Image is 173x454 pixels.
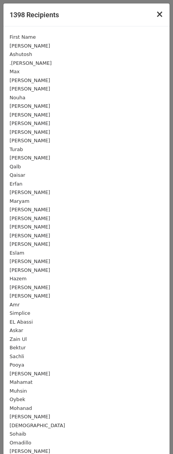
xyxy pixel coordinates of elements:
[10,396,25,402] small: Oybek
[10,189,50,195] small: [PERSON_NAME]
[10,440,31,446] small: Omadillo
[10,181,23,187] small: Erfan
[10,250,24,256] small: Eslam
[10,60,52,66] small: .[PERSON_NAME]
[150,3,170,25] button: Close
[10,336,27,342] small: Zain Ul
[10,379,33,385] small: Mahamat
[10,354,24,359] small: Sachli
[10,51,32,57] small: Ashutosh
[10,10,59,20] h5: 1398 Recipients
[10,69,20,74] small: Max
[10,310,30,316] small: Simplice
[10,362,24,368] small: Pooya
[10,423,65,428] small: [DEMOGRAPHIC_DATA]
[10,258,50,264] small: [PERSON_NAME]
[10,285,50,290] small: [PERSON_NAME]
[10,155,50,161] small: [PERSON_NAME]
[10,388,27,394] small: Muhsin
[10,319,33,325] small: EL Abassi
[135,417,173,454] iframe: Chat Widget
[10,172,25,178] small: Qaisar
[10,112,50,118] small: [PERSON_NAME]
[10,302,20,308] small: Amr
[10,43,50,49] small: [PERSON_NAME]
[10,371,50,377] small: [PERSON_NAME]
[10,103,50,109] small: [PERSON_NAME]
[156,9,163,20] span: ×
[10,77,50,83] small: [PERSON_NAME]
[10,129,50,135] small: [PERSON_NAME]
[10,146,23,152] small: Turab
[10,414,50,419] small: [PERSON_NAME]
[10,345,26,350] small: Bektur
[10,241,50,247] small: [PERSON_NAME]
[10,120,50,126] small: [PERSON_NAME]
[10,198,29,204] small: Maryam
[10,207,50,212] small: [PERSON_NAME]
[10,233,50,239] small: [PERSON_NAME]
[10,215,50,221] small: [PERSON_NAME]
[10,86,50,92] small: [PERSON_NAME]
[10,293,50,299] small: [PERSON_NAME]
[10,224,50,230] small: [PERSON_NAME]
[10,327,23,333] small: Askar
[10,138,50,143] small: [PERSON_NAME]
[10,431,26,437] small: Sohaib
[10,276,26,281] small: Hazem
[10,448,50,454] small: [PERSON_NAME]
[10,267,50,273] small: [PERSON_NAME]
[10,164,21,169] small: Qalb
[10,95,25,100] small: Nouha
[10,405,32,411] small: Mohanad
[10,34,36,40] small: First Name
